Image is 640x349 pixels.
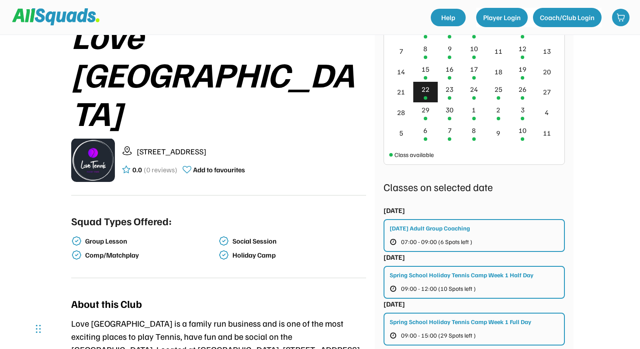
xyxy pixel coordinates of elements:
div: 25 [495,84,502,94]
div: 30 [446,105,453,115]
div: Squad Types Offered: [71,213,172,229]
button: 09:00 - 12:00 (10 Spots left ) [390,283,490,294]
div: [DATE] [384,299,405,309]
div: 29 [422,105,429,115]
div: About this Club [71,296,142,311]
button: Coach/Club Login [533,8,602,27]
div: Spring School Holiday Tennis Camp Week 1 Half Day [390,270,533,279]
div: 20 [543,66,551,77]
div: Add to favourites [193,164,245,175]
div: 9 [496,128,500,138]
div: (0 reviews) [144,164,177,175]
img: check-verified-01.svg [71,250,82,260]
div: 5 [399,128,403,138]
div: Group Lesson [85,237,217,245]
div: Social Session [232,237,364,245]
span: 09:00 - 15:00 (29 Spots left ) [401,332,476,339]
div: 9 [448,43,452,54]
div: 27 [543,87,551,97]
div: 13 [543,46,551,56]
div: Love [GEOGRAPHIC_DATA] [71,16,366,131]
div: Classes on selected date [384,179,565,195]
div: 23 [446,84,453,94]
button: 07:00 - 09:00 (6 Spots left ) [390,236,490,248]
div: 26 [519,84,526,94]
div: 21 [397,87,405,97]
div: [DATE] [384,205,405,216]
div: 0.0 [132,164,142,175]
div: 3 [521,105,525,115]
div: 2 [496,105,500,115]
div: 14 [397,66,405,77]
div: Comp/Matchplay [85,251,217,259]
span: 07:00 - 09:00 (6 Spots left ) [401,239,472,245]
div: 6 [423,125,427,136]
div: 10 [519,125,526,136]
button: 09:00 - 15:00 (29 Spots left ) [390,330,490,341]
div: Class available [394,150,434,159]
div: 22 [422,84,429,94]
div: Holiday Camp [232,251,364,259]
div: 28 [397,107,405,118]
div: 17 [470,64,478,74]
div: 4 [545,107,549,118]
div: 8 [472,125,476,136]
div: 11 [495,46,502,56]
div: 16 [446,64,453,74]
div: 15 [422,64,429,74]
span: 09:00 - 12:00 (10 Spots left ) [401,286,476,292]
div: 1 [472,105,476,115]
div: 18 [495,66,502,77]
div: Spring School Holiday Tennis Camp Week 1 Full Day [390,317,531,326]
img: Squad%20Logo.svg [12,8,100,25]
div: 24 [470,84,478,94]
div: 8 [423,43,427,54]
div: 12 [519,43,526,54]
img: check-verified-01.svg [218,236,229,246]
div: 7 [399,46,403,56]
a: Help [431,9,466,26]
div: [STREET_ADDRESS] [137,146,366,157]
div: 7 [448,125,452,136]
div: [DATE] Adult Group Coaching [390,223,470,233]
img: check-verified-01.svg [71,236,82,246]
div: 19 [519,64,526,74]
img: check-verified-01.svg [218,250,229,260]
button: Player Login [476,8,528,27]
div: [DATE] [384,252,405,262]
img: LTPP_Logo_REV.jpeg [71,138,115,182]
img: shopping-cart-01%20%281%29.svg [616,13,625,22]
div: 10 [470,43,478,54]
div: 11 [543,128,551,138]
